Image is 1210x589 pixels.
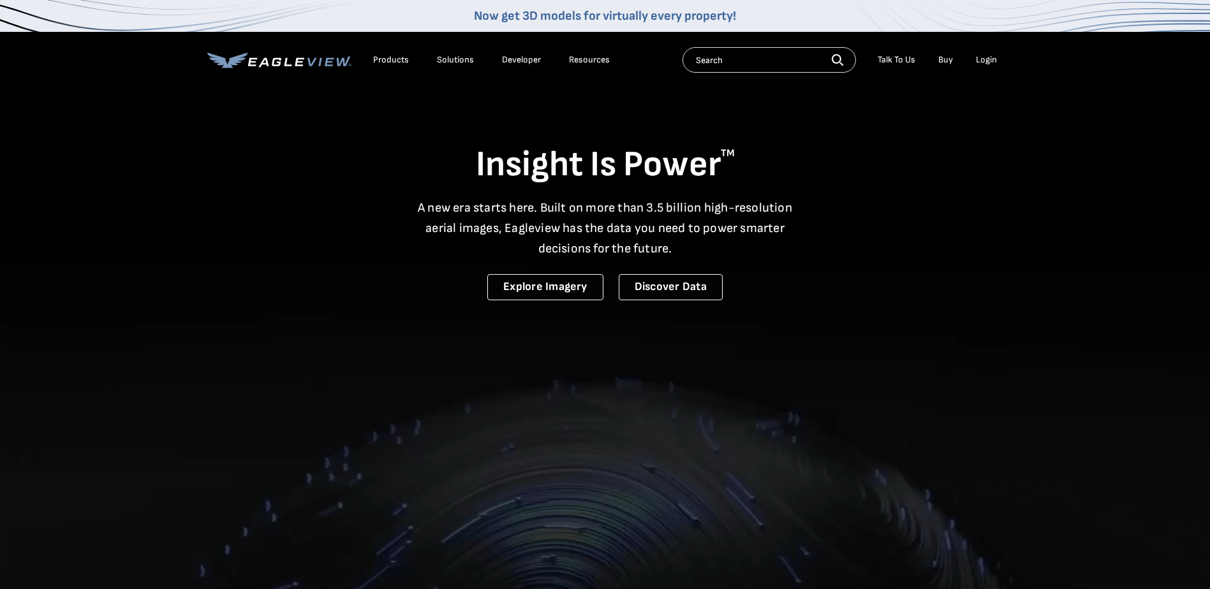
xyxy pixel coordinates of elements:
sup: TM [721,147,735,159]
input: Search [682,47,856,73]
div: Resources [569,54,610,66]
div: Solutions [437,54,474,66]
a: Now get 3D models for virtually every property! [474,8,736,24]
a: Buy [938,54,953,66]
div: Login [976,54,997,66]
p: A new era starts here. Built on more than 3.5 billion high-resolution aerial images, Eagleview ha... [410,198,801,259]
a: Discover Data [619,274,723,300]
div: Talk To Us [878,54,915,66]
h1: Insight Is Power [207,143,1003,187]
a: Explore Imagery [487,274,603,300]
div: Products [373,54,409,66]
a: Developer [502,54,541,66]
